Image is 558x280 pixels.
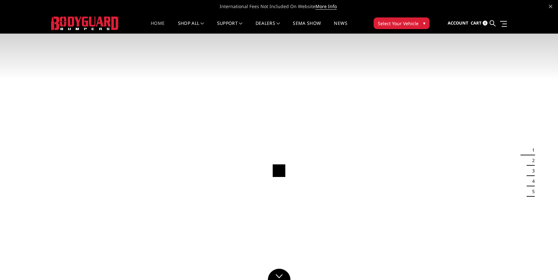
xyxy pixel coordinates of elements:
[315,3,337,10] a: More Info
[528,186,535,197] button: 5 of 5
[528,176,535,186] button: 4 of 5
[528,166,535,176] button: 3 of 5
[178,21,204,34] a: shop all
[448,20,468,26] span: Account
[51,16,119,30] img: BODYGUARD BUMPERS
[293,21,321,34] a: SEMA Show
[374,17,430,29] button: Select Your Vehicle
[378,20,419,27] span: Select Your Vehicle
[471,15,487,32] a: Cart 0
[334,21,347,34] a: News
[483,21,487,26] span: 0
[268,269,290,280] a: Click to Down
[151,21,165,34] a: Home
[256,21,280,34] a: Dealers
[217,21,243,34] a: Support
[448,15,468,32] a: Account
[528,155,535,166] button: 2 of 5
[423,20,425,26] span: ▾
[528,145,535,155] button: 1 of 5
[471,20,482,26] span: Cart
